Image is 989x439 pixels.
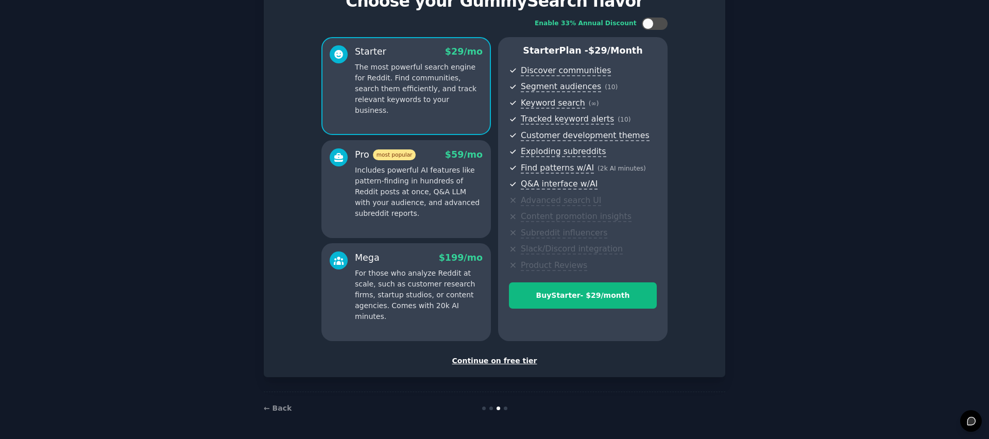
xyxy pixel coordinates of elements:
p: The most powerful search engine for Reddit. Find communities, search them efficiently, and track ... [355,62,483,116]
span: $ 29 /month [588,45,643,56]
span: Product Reviews [521,260,587,271]
button: BuyStarter- $29/month [509,282,657,309]
span: Keyword search [521,98,585,109]
a: ← Back [264,404,292,412]
span: $ 199 /mo [439,252,483,263]
span: Find patterns w/AI [521,163,594,174]
div: Buy Starter - $ 29 /month [509,290,656,301]
span: ( 10 ) [618,116,630,123]
div: Mega [355,251,380,264]
span: ( 2k AI minutes ) [598,165,646,172]
span: Q&A interface w/AI [521,179,598,190]
p: Starter Plan - [509,44,657,57]
div: Continue on free tier [275,356,714,366]
span: Advanced search UI [521,195,601,206]
span: Content promotion insights [521,211,632,222]
div: Pro [355,148,416,161]
span: ( ∞ ) [589,100,599,107]
span: Slack/Discord integration [521,244,623,255]
span: $ 29 /mo [445,46,483,57]
div: Starter [355,45,386,58]
span: Exploding subreddits [521,146,606,157]
div: Enable 33% Annual Discount [535,19,637,28]
span: ( 10 ) [605,83,618,91]
span: Segment audiences [521,81,601,92]
span: $ 59 /mo [445,149,483,160]
p: For those who analyze Reddit at scale, such as customer research firms, startup studios, or conte... [355,268,483,322]
span: Tracked keyword alerts [521,114,614,125]
span: Subreddit influencers [521,228,607,239]
span: Discover communities [521,65,611,76]
p: Includes powerful AI features like pattern-finding in hundreds of Reddit posts at once, Q&A LLM w... [355,165,483,219]
span: most popular [373,149,416,160]
span: Customer development themes [521,130,650,141]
